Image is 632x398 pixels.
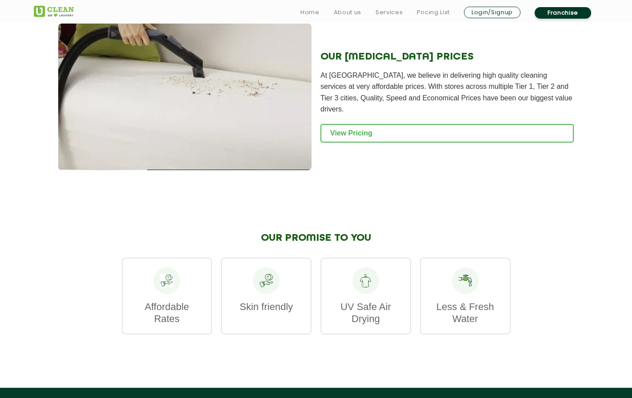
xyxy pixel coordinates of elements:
[430,301,501,325] p: Less & Fresh Water
[122,232,511,244] h2: OUR PROMISE TO YOU
[58,24,312,170] img: Sofa Cleaning Service
[320,51,574,63] h2: OUR [MEDICAL_DATA] PRICES
[132,301,203,325] p: Affordable Rates
[300,7,320,18] a: Home
[464,7,520,18] a: Login/Signup
[34,6,74,17] img: UClean Laundry and Dry Cleaning
[535,7,591,19] a: Franchise
[417,7,450,18] a: Pricing List
[330,301,401,325] p: UV Safe Air Drying
[320,70,574,115] p: At [GEOGRAPHIC_DATA], we believe in delivering high quality cleaning services at very affordable ...
[334,7,361,18] a: About us
[376,7,403,18] a: Services
[231,301,302,313] p: Skin friendly
[320,124,574,143] a: View Pricing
